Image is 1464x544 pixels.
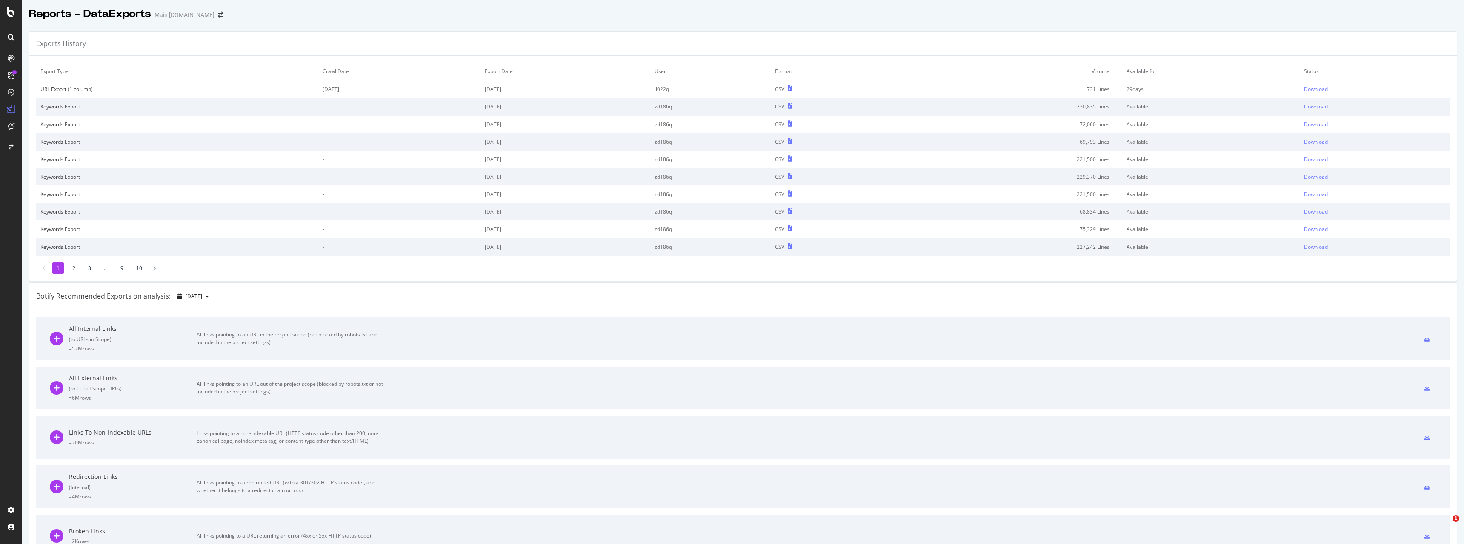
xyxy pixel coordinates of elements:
div: Download [1304,208,1328,215]
td: 229,370 Lines [891,168,1122,185]
td: Format [771,63,891,80]
div: All Internal Links [69,325,197,333]
div: Available [1127,156,1296,163]
div: Keywords Export [40,208,314,215]
li: 10 [132,262,146,274]
div: Available [1127,103,1296,110]
div: All External Links [69,374,197,382]
div: CSV [775,156,784,163]
span: 2025 Aug. 24th [186,293,202,300]
div: All links pointing to an URL out of the project scope (blocked by robots.txt or not included in t... [197,380,388,396]
div: Download [1304,85,1328,93]
div: URL Export (1 column) [40,85,314,93]
td: [DATE] [480,220,650,238]
td: - [318,133,480,151]
div: Links To Non-Indexable URLs [69,428,197,437]
div: CSV [775,85,784,93]
div: CSV [775,103,784,110]
td: 69,793 Lines [891,133,1122,151]
a: Download [1304,138,1446,145]
td: 75,329 Lines [891,220,1122,238]
div: ( to Out of Scope URLs ) [69,385,197,392]
div: CSV [775,173,784,180]
td: [DATE] [480,98,650,115]
div: All links pointing to a URL returning an error (4xx or 5xx HTTP status code) [197,532,388,540]
div: csv-export [1424,385,1430,391]
div: Available [1127,191,1296,198]
td: Export Date [480,63,650,80]
td: [DATE] [480,151,650,168]
div: Available [1127,173,1296,180]
a: Download [1304,225,1446,233]
div: Keywords Export [40,225,314,233]
div: CSV [775,225,784,233]
td: Export Type [36,63,318,80]
li: 2 [68,262,80,274]
div: Keywords Export [40,173,314,180]
div: ( Internal ) [69,484,197,491]
a: Download [1304,103,1446,110]
li: 1 [52,262,64,274]
td: [DATE] [480,185,650,203]
div: Download [1304,243,1328,251]
div: = 4M rows [69,493,197,500]
td: - [318,98,480,115]
div: csv-export [1424,434,1430,440]
td: User [650,63,771,80]
li: ... [100,262,112,274]
div: Download [1304,173,1328,180]
div: Available [1127,243,1296,251]
div: Botify Recommended Exports on analysis: [36,291,171,301]
div: Download [1304,138,1328,145]
div: Download [1304,103,1328,110]
div: = 20M rows [69,439,197,446]
div: CSV [775,121,784,128]
td: zd186q [650,168,771,185]
td: 68,834 Lines [891,203,1122,220]
li: 9 [116,262,128,274]
td: zd186q [650,116,771,133]
td: - [318,151,480,168]
td: zd186q [650,238,771,256]
div: Download [1304,121,1328,128]
span: 1 [1453,515,1459,522]
div: Reports - DataExports [29,7,151,21]
div: = 52M rows [69,345,197,352]
td: - [318,168,480,185]
div: Download [1304,191,1328,198]
td: 72,060 Lines [891,116,1122,133]
td: zd186q [650,203,771,220]
div: csv-export [1424,484,1430,490]
div: arrow-right-arrow-left [218,12,223,18]
td: 731 Lines [891,80,1122,98]
a: Download [1304,208,1446,215]
td: 227,242 Lines [891,238,1122,256]
div: ( to URLs in Scope ) [69,336,197,343]
div: Keywords Export [40,138,314,145]
a: Download [1304,85,1446,93]
td: - [318,220,480,238]
div: CSV [775,243,784,251]
td: [DATE] [480,168,650,185]
td: Volume [891,63,1122,80]
a: Download [1304,121,1446,128]
div: Available [1127,121,1296,128]
iframe: Intercom live chat [1435,515,1455,535]
li: 3 [84,262,95,274]
a: Download [1304,191,1446,198]
div: Broken Links [69,527,197,535]
td: [DATE] [480,238,650,256]
td: - [318,203,480,220]
td: - [318,185,480,203]
div: csv-export [1424,533,1430,539]
td: jl022q [650,80,771,98]
div: Keywords Export [40,103,314,110]
td: [DATE] [318,80,480,98]
div: All links pointing to an URL in the project scope (not blocked by robots.txt and included in the ... [197,331,388,346]
td: 221,500 Lines [891,151,1122,168]
button: [DATE] [174,290,212,303]
div: Keywords Export [40,121,314,128]
a: Download [1304,156,1446,163]
td: [DATE] [480,116,650,133]
td: zd186q [650,151,771,168]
